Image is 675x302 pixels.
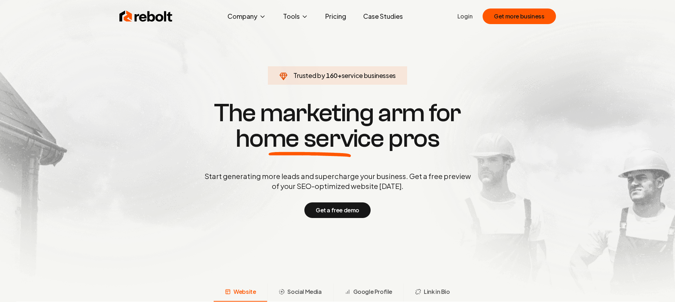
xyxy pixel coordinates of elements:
[404,283,461,302] button: Link in Bio
[293,71,325,79] span: Trusted by
[304,202,371,218] button: Get a free demo
[234,287,256,296] span: Website
[236,126,384,151] span: home service
[358,9,409,23] a: Case Studies
[277,9,314,23] button: Tools
[320,9,352,23] a: Pricing
[338,71,342,79] span: +
[353,287,392,296] span: Google Profile
[267,283,333,302] button: Social Media
[222,9,272,23] button: Company
[214,283,267,302] button: Website
[333,283,404,302] button: Google Profile
[168,100,508,151] h1: The marketing arm for pros
[483,9,556,24] button: Get more business
[457,12,473,21] a: Login
[326,71,338,80] span: 160
[342,71,396,79] span: service businesses
[287,287,321,296] span: Social Media
[424,287,450,296] span: Link in Bio
[203,171,472,191] p: Start generating more leads and supercharge your business. Get a free preview of your SEO-optimiz...
[119,9,173,23] img: Rebolt Logo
